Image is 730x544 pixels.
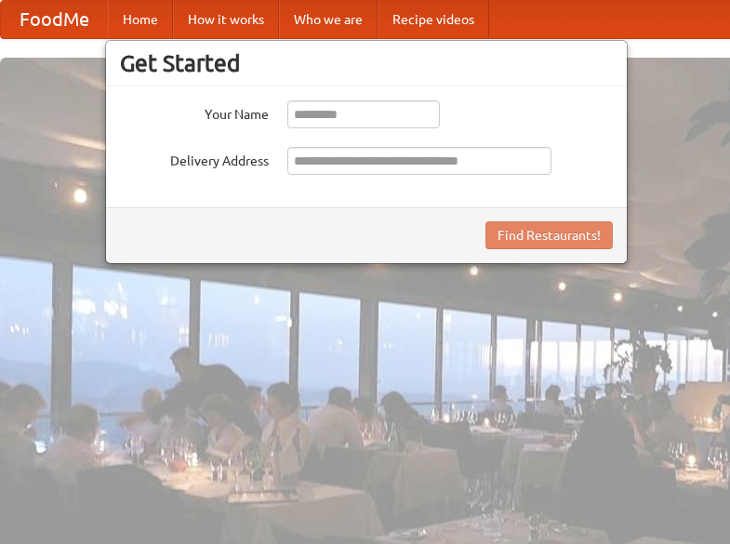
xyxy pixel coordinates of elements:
[120,100,269,124] label: Your Name
[120,147,269,170] label: Delivery Address
[485,221,613,249] button: Find Restaurants!
[378,1,489,38] a: Recipe videos
[120,49,613,77] h3: Get Started
[173,1,279,38] a: How it works
[279,1,378,38] a: Who we are
[1,1,108,38] a: FoodMe
[108,1,173,38] a: Home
